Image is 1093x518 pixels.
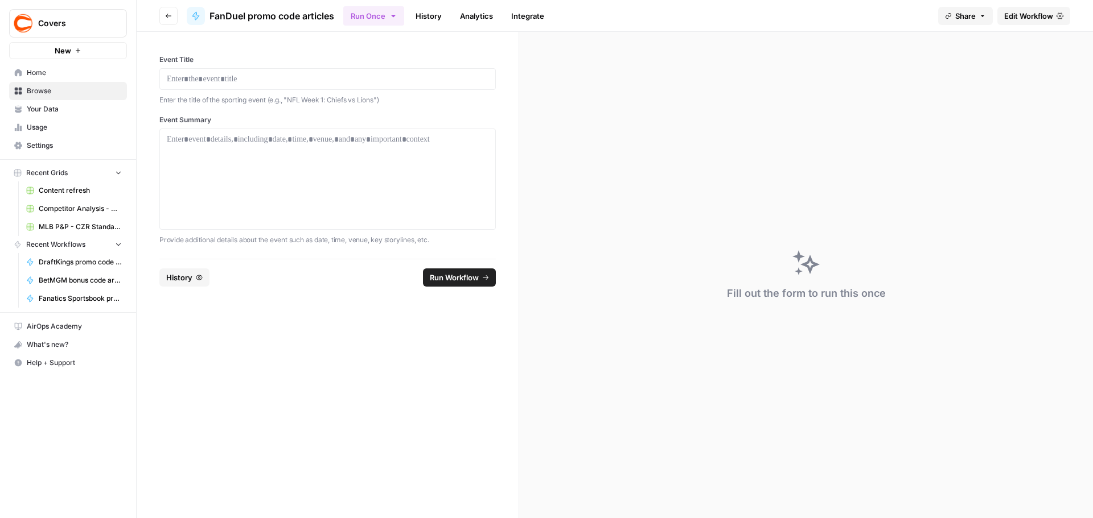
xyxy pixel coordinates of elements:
[27,321,122,331] span: AirOps Academy
[27,358,122,368] span: Help + Support
[9,236,127,253] button: Recent Workflows
[209,9,334,23] span: FanDuel promo code articles
[159,268,209,287] button: History
[38,18,107,29] span: Covers
[159,234,496,246] p: Provide additional details about the event such as date, time, venue, key storylines, etc.
[21,253,127,271] a: DraftKings promo code articles
[727,285,886,301] div: Fill out the form to run this once
[955,10,976,22] span: Share
[27,86,122,96] span: Browse
[409,7,449,25] a: History
[9,136,127,155] a: Settings
[27,104,122,114] span: Your Data
[9,82,127,100] a: Browse
[21,271,127,289] a: BetMGM bonus code articles
[1004,10,1053,22] span: Edit Workflow
[166,272,192,283] span: History
[39,185,122,196] span: Content refresh
[13,13,34,34] img: Covers Logo
[423,268,496,287] button: Run Workflow
[430,272,479,283] span: Run Workflow
[21,200,127,218] a: Competitor Analysis - URL Specific Grid
[39,293,122,304] span: Fanatics Sportsbook promo articles
[9,317,127,335] a: AirOps Academy
[55,45,71,56] span: New
[9,354,127,372] button: Help + Support
[9,42,127,59] button: New
[21,181,127,200] a: Content refresh
[39,222,122,232] span: MLB P&P - CZR Standard (Production) Grid (5)
[26,168,68,178] span: Recent Grids
[159,94,496,106] p: Enter the title of the sporting event (e.g., "NFL Week 1: Chiefs vs Lions")
[9,9,127,38] button: Workspace: Covers
[39,257,122,267] span: DraftKings promo code articles
[9,164,127,181] button: Recent Grids
[21,218,127,236] a: MLB P&P - CZR Standard (Production) Grid (5)
[453,7,500,25] a: Analytics
[9,64,127,82] a: Home
[26,239,85,250] span: Recent Workflows
[938,7,993,25] button: Share
[10,336,126,353] div: What's new?
[159,115,496,125] label: Event Summary
[39,204,122,214] span: Competitor Analysis - URL Specific Grid
[9,335,127,354] button: What's new?
[27,140,122,151] span: Settings
[187,7,334,25] a: FanDuel promo code articles
[159,55,496,65] label: Event Title
[504,7,551,25] a: Integrate
[9,100,127,118] a: Your Data
[21,289,127,308] a: Fanatics Sportsbook promo articles
[9,118,127,136] a: Usage
[27,68,122,78] span: Home
[997,7,1070,25] a: Edit Workflow
[39,275,122,285] span: BetMGM bonus code articles
[27,122,122,132] span: Usage
[343,6,404,26] button: Run Once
